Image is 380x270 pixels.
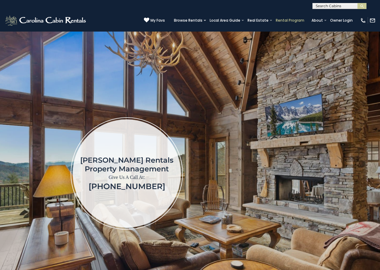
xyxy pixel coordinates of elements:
a: Real Estate [245,16,272,25]
span: My Favs [150,18,165,23]
h1: [PERSON_NAME] Rentals Property Management [80,156,173,173]
a: [PHONE_NUMBER] [89,182,165,191]
a: Local Area Guide [207,16,243,25]
a: About [309,16,326,25]
a: Browse Rentals [171,16,205,25]
img: mail-regular-white.png [369,17,375,23]
p: Give Us A Call At: [80,173,173,182]
img: White-1-2.png [5,14,88,26]
a: Rental Program [273,16,307,25]
img: phone-regular-white.png [360,17,366,23]
a: Owner Login [327,16,356,25]
a: My Favs [144,17,165,23]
